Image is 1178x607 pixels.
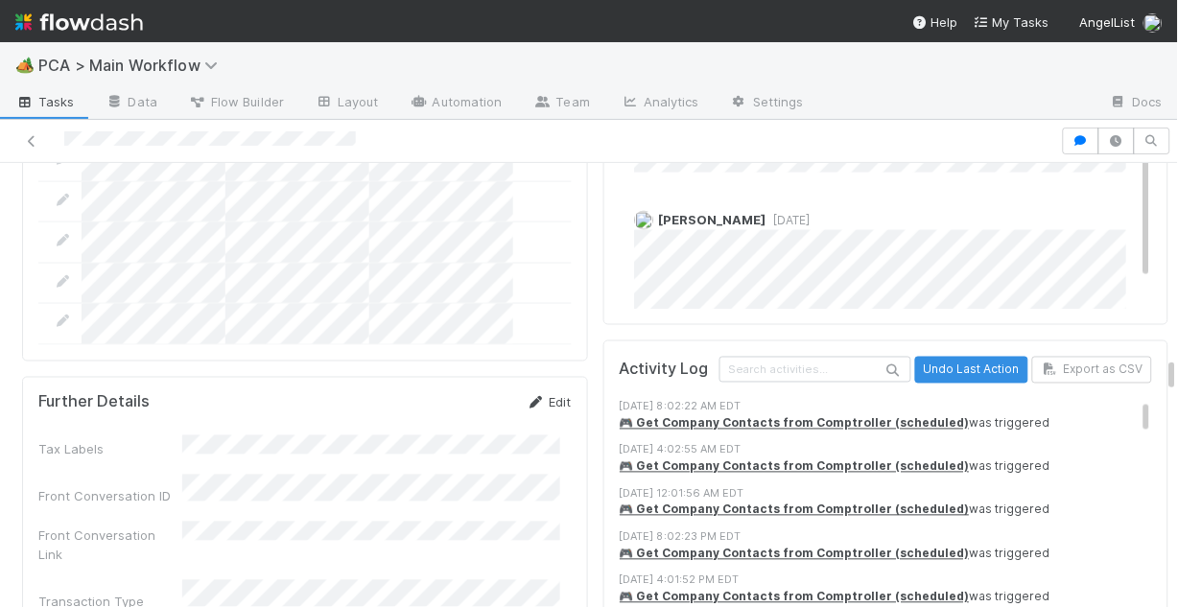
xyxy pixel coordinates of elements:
[605,88,715,119] a: Analytics
[38,393,150,412] h5: Further Details
[620,502,1165,519] div: was triggered
[659,212,766,227] span: [PERSON_NAME]
[15,92,75,111] span: Tasks
[1143,13,1163,33] img: avatar_1c530150-f9f0-4fb8-9f5d-006d570d4582.png
[620,459,970,474] a: 🎮 Get Company Contacts from Comptroller (scheduled)
[620,502,970,517] a: 🎮 Get Company Contacts from Comptroller (scheduled)
[15,6,143,38] img: logo-inverted-e16ddd16eac7371096b0.svg
[915,357,1028,384] button: Undo Last Action
[634,211,653,230] img: avatar_09723091-72f1-4609-a252-562f76d82c66.png
[620,546,1165,563] div: was triggered
[974,12,1049,32] a: My Tasks
[766,213,811,227] span: [DATE]
[38,487,182,506] div: Front Conversation ID
[620,416,970,431] a: 🎮 Get Company Contacts from Comptroller (scheduled)
[620,486,1165,502] div: [DATE] 12:01:56 AM EDT
[620,572,1165,589] div: [DATE] 4:01:52 PM EDT
[719,357,911,383] input: Search activities...
[620,589,1165,606] div: was triggered
[912,12,958,32] div: Help
[518,88,605,119] a: Team
[394,88,518,119] a: Automation
[974,14,1049,30] span: My Tasks
[38,56,227,75] span: PCA > Main Workflow
[620,399,1165,415] div: [DATE] 8:02:22 AM EDT
[1080,14,1136,30] span: AngelList
[38,440,182,459] div: Tax Labels
[90,88,173,119] a: Data
[1032,357,1152,384] button: Export as CSV
[620,590,970,604] a: 🎮 Get Company Contacts from Comptroller (scheduled)
[620,415,1165,432] div: was triggered
[620,458,1165,476] div: was triggered
[620,442,1165,458] div: [DATE] 4:02:55 AM EDT
[299,88,394,119] a: Layout
[620,361,717,380] h5: Activity Log
[15,57,35,73] span: 🏕️
[1095,88,1178,119] a: Docs
[620,547,970,561] a: 🎮 Get Company Contacts from Comptroller (scheduled)
[527,395,572,410] a: Edit
[715,88,819,119] a: Settings
[38,526,182,565] div: Front Conversation Link
[173,88,299,119] a: Flow Builder
[188,92,284,111] span: Flow Builder
[620,529,1165,546] div: [DATE] 8:02:23 PM EDT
